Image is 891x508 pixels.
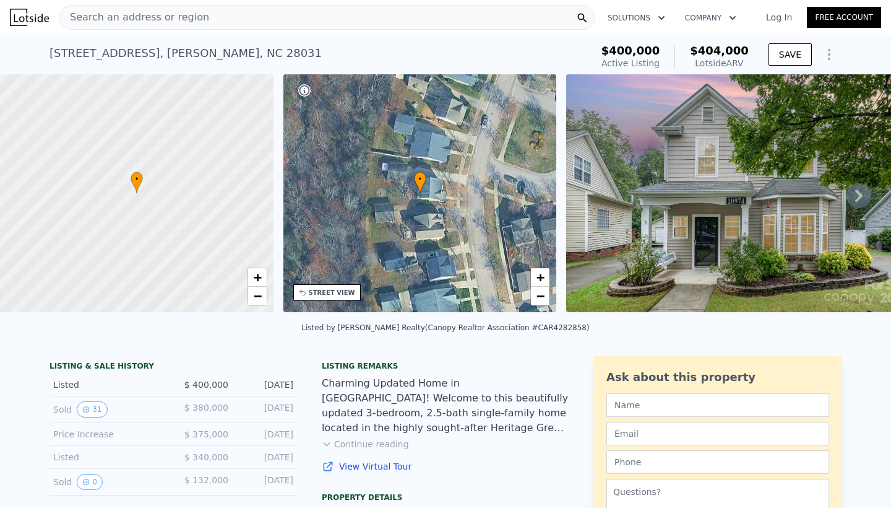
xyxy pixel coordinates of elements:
[601,58,660,68] span: Active Listing
[606,422,829,445] input: Email
[531,287,549,305] a: Zoom out
[690,57,749,69] div: Lotside ARV
[53,379,163,391] div: Listed
[807,7,881,28] a: Free Account
[322,460,569,473] a: View Virtual Tour
[53,401,163,418] div: Sold
[606,369,829,386] div: Ask about this property
[322,493,569,502] div: Property details
[675,7,746,29] button: Company
[248,287,267,305] a: Zoom out
[184,380,228,390] span: $ 400,000
[253,288,261,304] span: −
[598,7,675,29] button: Solutions
[184,475,228,485] span: $ 132,000
[238,451,293,463] div: [DATE]
[690,44,749,57] span: $404,000
[10,9,49,26] img: Lotside
[49,45,322,62] div: [STREET_ADDRESS] , [PERSON_NAME] , NC 28031
[184,429,228,439] span: $ 375,000
[768,43,812,66] button: SAVE
[531,268,549,287] a: Zoom in
[817,42,841,67] button: Show Options
[248,268,267,287] a: Zoom in
[238,379,293,391] div: [DATE]
[77,474,103,490] button: View historical data
[322,376,569,436] div: Charming Updated Home in [GEOGRAPHIC_DATA]! Welcome to this beautifully updated 3-bedroom, 2.5-ba...
[322,438,409,450] button: Continue reading
[238,428,293,440] div: [DATE]
[309,288,355,297] div: STREET VIEW
[301,323,589,332] div: Listed by [PERSON_NAME] Realty (Canopy Realtor Association #CAR4282858)
[77,401,107,418] button: View historical data
[184,452,228,462] span: $ 340,000
[238,401,293,418] div: [DATE]
[606,450,829,474] input: Phone
[53,451,163,463] div: Listed
[536,288,544,304] span: −
[751,11,807,24] a: Log In
[53,474,163,490] div: Sold
[414,172,426,193] div: •
[414,173,426,185] span: •
[53,428,163,440] div: Price Increase
[131,173,143,185] span: •
[322,361,569,371] div: Listing remarks
[601,44,660,57] span: $400,000
[131,172,143,193] div: •
[49,361,297,374] div: LISTING & SALE HISTORY
[606,393,829,417] input: Name
[238,474,293,490] div: [DATE]
[184,403,228,413] span: $ 380,000
[60,10,209,25] span: Search an address or region
[253,269,261,285] span: +
[536,269,544,285] span: +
